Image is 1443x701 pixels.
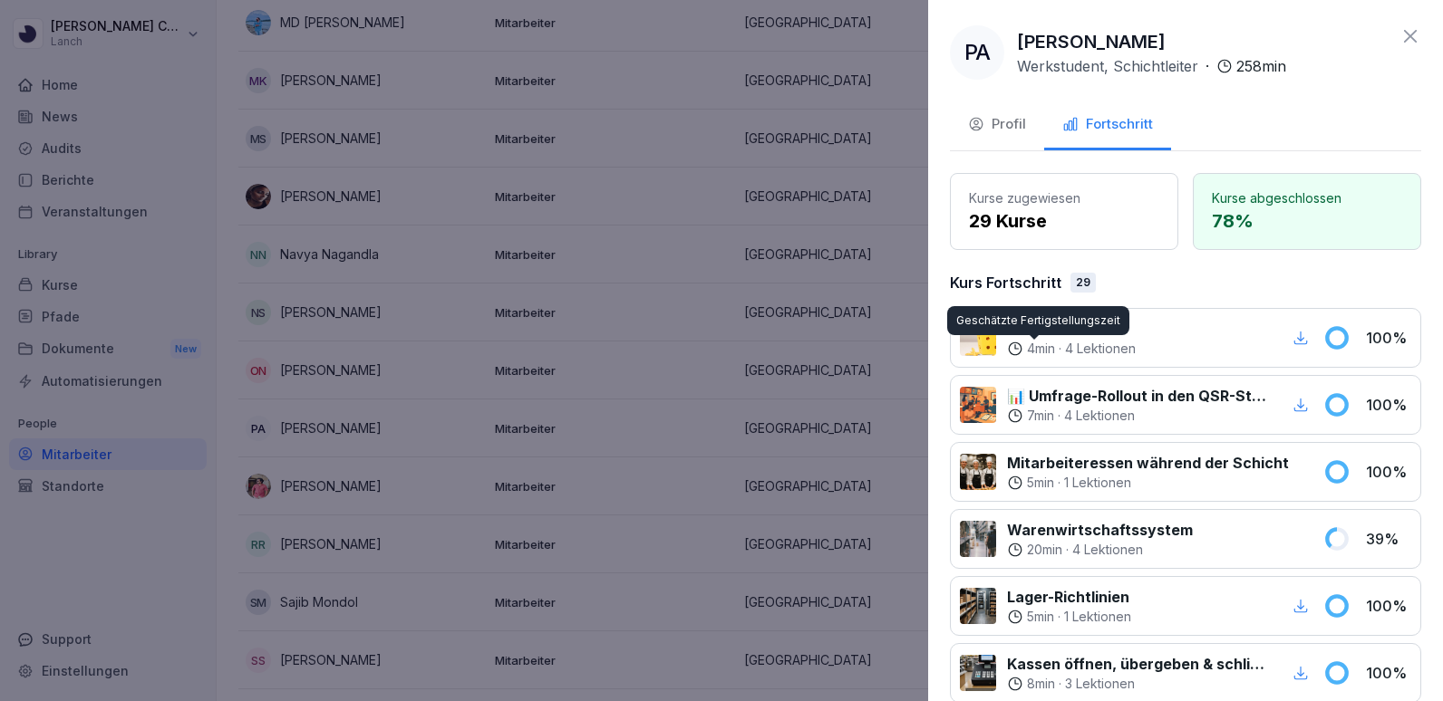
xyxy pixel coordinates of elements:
[1044,101,1171,150] button: Fortschritt
[950,25,1004,80] div: PA
[1064,608,1131,626] p: 1 Lektionen
[950,272,1061,293] p: Kurs Fortschritt
[1007,385,1267,407] p: 📊 Umfrage-Rollout in den QSR-Stores
[969,188,1159,207] p: Kurse zugewiesen
[1366,662,1411,684] p: 100 %
[1072,541,1143,559] p: 4 Lektionen
[1065,340,1136,358] p: 4 Lektionen
[1064,407,1135,425] p: 4 Lektionen
[1007,675,1267,693] div: ·
[1007,519,1193,541] p: Warenwirtschaftssystem
[1366,528,1411,550] p: 39 %
[1027,407,1054,425] p: 7 min
[1366,394,1411,416] p: 100 %
[1366,327,1411,349] p: 100 %
[1007,452,1289,474] p: Mitarbeiteressen während der Schicht
[1007,586,1131,608] p: Lager-Richtlinien
[1366,461,1411,483] p: 100 %
[1366,595,1411,617] p: 100 %
[1007,318,1136,340] p: Abfall & Promo
[1236,55,1286,77] p: 258 min
[1027,608,1054,626] p: 5 min
[950,101,1044,150] button: Profil
[1065,675,1135,693] p: 3 Lektionen
[1027,541,1062,559] p: 20 min
[1017,55,1286,77] div: ·
[1062,114,1153,135] div: Fortschritt
[1064,474,1131,492] p: 1 Lektionen
[969,207,1159,235] p: 29 Kurse
[1017,28,1166,55] p: [PERSON_NAME]
[1017,55,1198,77] p: Werkstudent, Schichtleiter
[968,114,1026,135] div: Profil
[1007,407,1267,425] div: ·
[1007,541,1193,559] div: ·
[1027,474,1054,492] p: 5 min
[1212,188,1402,207] p: Kurse abgeschlossen
[1007,340,1136,358] div: ·
[1007,608,1131,626] div: ·
[1007,653,1267,675] p: Kassen öffnen, übergeben & schließen
[1027,675,1055,693] p: 8 min
[1007,474,1289,492] div: ·
[1212,207,1402,235] p: 78 %
[1070,273,1096,293] div: 29
[1027,340,1055,358] p: 4 min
